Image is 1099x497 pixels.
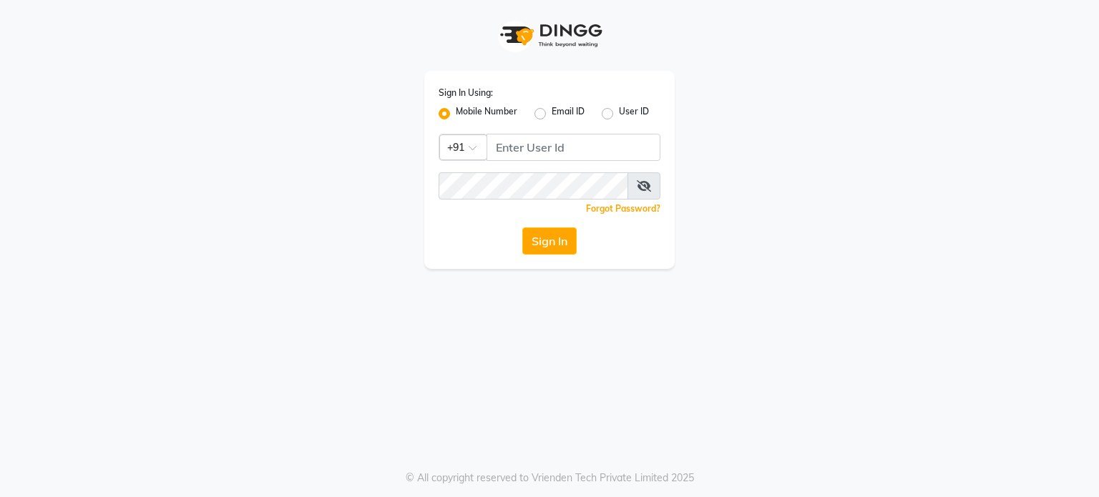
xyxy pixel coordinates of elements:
input: Username [487,134,660,161]
label: User ID [619,105,649,122]
label: Email ID [552,105,585,122]
img: logo1.svg [492,14,607,56]
button: Sign In [522,227,577,255]
label: Sign In Using: [439,87,493,99]
input: Username [439,172,628,200]
label: Mobile Number [456,105,517,122]
a: Forgot Password? [586,203,660,214]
